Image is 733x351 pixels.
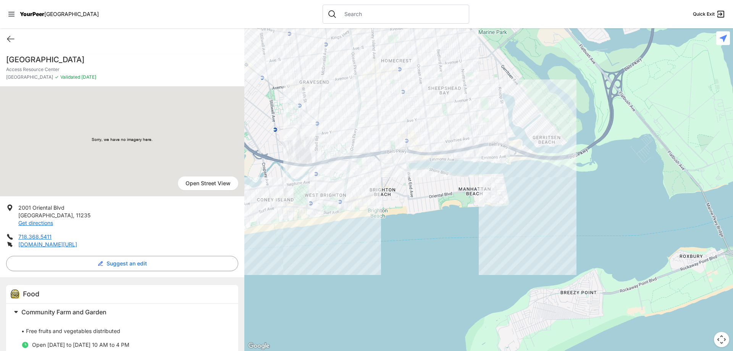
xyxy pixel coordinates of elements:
span: [GEOGRAPHIC_DATA] [18,212,73,218]
span: Suggest an edit [107,260,147,267]
span: ✓ [55,74,59,80]
button: Suggest an edit [6,256,238,271]
span: Quick Exit [693,11,715,17]
a: YourPeer[GEOGRAPHIC_DATA] [20,12,99,16]
span: 2001 Oriental Blvd [18,204,65,211]
h1: [GEOGRAPHIC_DATA] [6,54,238,65]
span: Validated [60,74,80,80]
span: YourPeer [20,11,44,17]
a: [DOMAIN_NAME][URL] [18,241,77,247]
input: Search [340,10,464,18]
a: Get directions [18,220,53,226]
span: [DATE] [80,74,96,80]
span: Food [23,290,39,298]
a: Quick Exit [693,10,725,19]
span: , [73,212,74,218]
span: [GEOGRAPHIC_DATA] [44,11,99,17]
img: Google [246,341,271,351]
span: Open Street View [178,176,238,190]
button: Map camera controls [714,332,729,347]
span: Community Farm and Garden [21,308,107,316]
a: 718.368.5411 [18,233,52,240]
span: [GEOGRAPHIC_DATA] [6,74,53,80]
p: • Free fruits and vegetables distributed [21,320,229,335]
a: Open this area in Google Maps (opens a new window) [246,341,271,351]
span: Open [DATE] to [DATE] 10 AM to 4 PM [32,341,129,348]
span: 11235 [76,212,90,218]
p: Access Resource Center [6,66,238,73]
